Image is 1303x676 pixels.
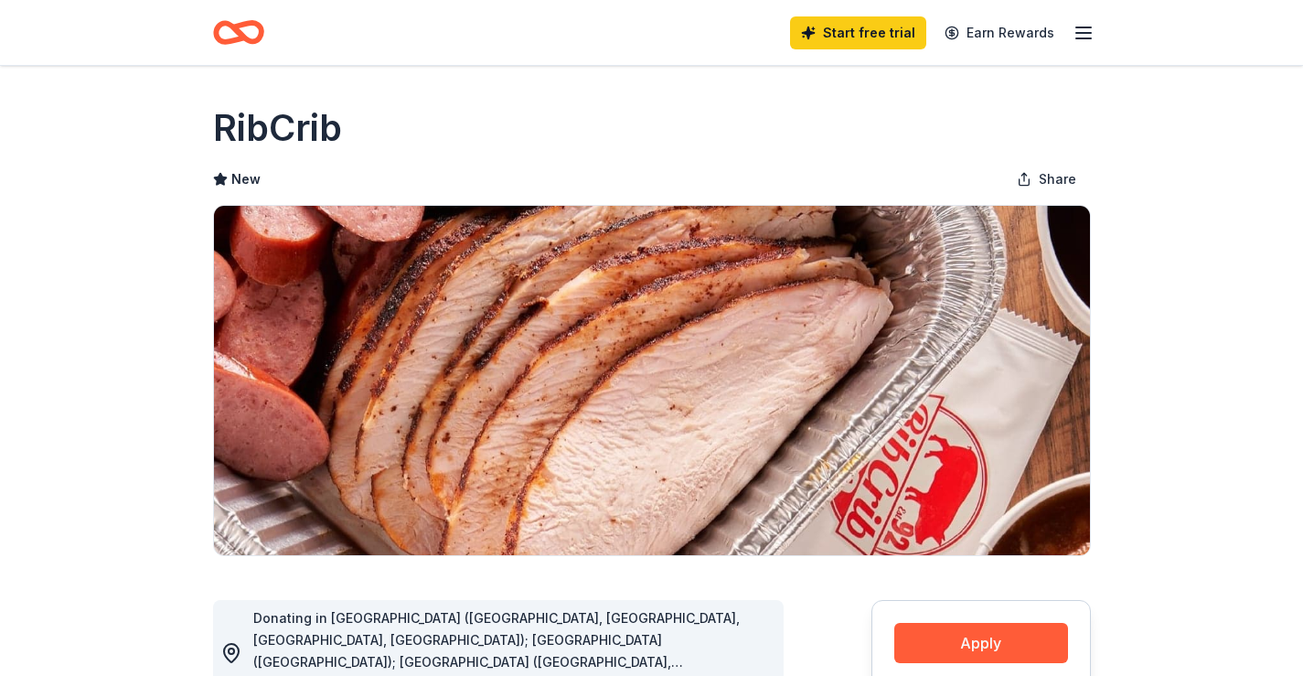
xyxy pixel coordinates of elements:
img: Image for RibCrib [214,206,1090,555]
span: New [231,168,261,190]
a: Home [213,11,264,54]
span: Share [1039,168,1076,190]
h1: RibCrib [213,102,342,154]
button: Share [1002,161,1091,198]
a: Earn Rewards [934,16,1065,49]
a: Start free trial [790,16,926,49]
button: Apply [894,623,1068,663]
